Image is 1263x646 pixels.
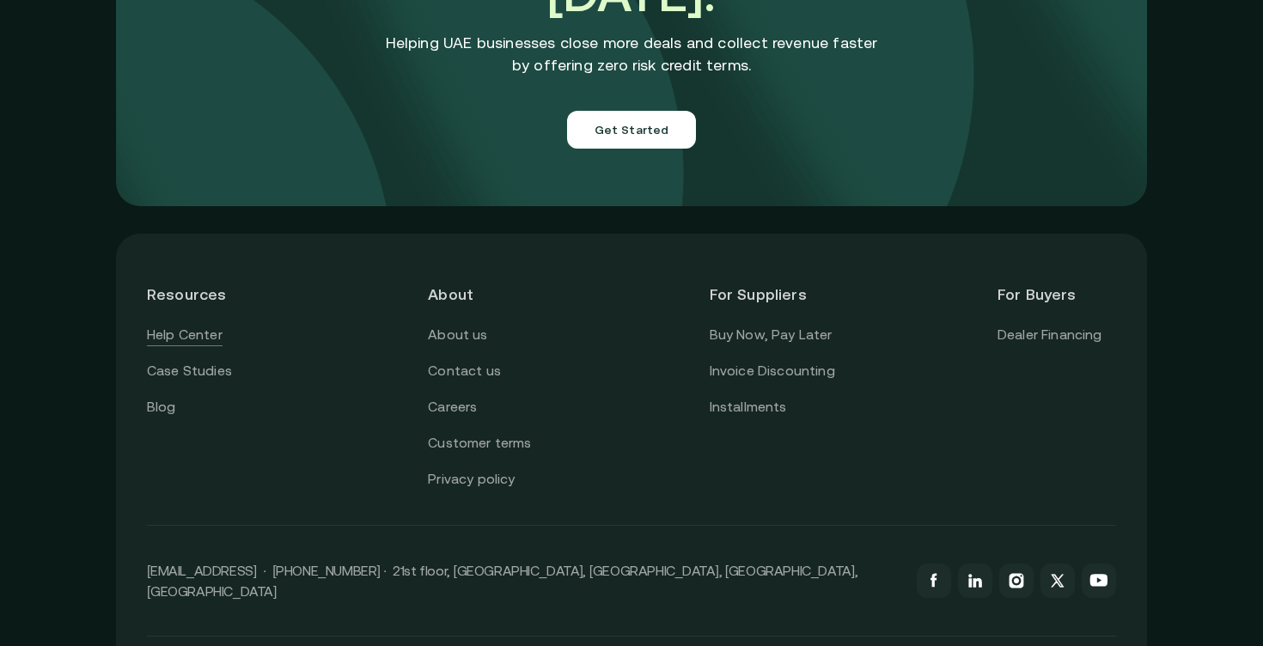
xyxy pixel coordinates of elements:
a: Privacy policy [428,468,515,491]
p: Helping UAE businesses close more deals and collect revenue faster by offering zero risk credit t... [386,32,878,76]
a: About us [428,324,487,346]
header: Resources [147,265,265,324]
a: Blog [147,396,176,418]
a: Contact us [428,360,501,382]
a: Buy Now, Pay Later [710,324,833,346]
a: Case Studies [147,360,232,382]
a: Help Center [147,324,223,346]
a: Customer terms [428,432,531,454]
a: Invoice Discounting [710,360,835,382]
button: Get Started [567,111,697,149]
header: About [428,265,546,324]
header: For Buyers [998,265,1116,324]
a: Installments [710,396,787,418]
a: Dealer Financing [998,324,1102,346]
header: For Suppliers [710,265,835,324]
p: [EMAIL_ADDRESS] · [PHONE_NUMBER] · 21st floor, [GEOGRAPHIC_DATA], [GEOGRAPHIC_DATA], [GEOGRAPHIC_... [147,560,900,601]
a: Careers [428,396,477,418]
